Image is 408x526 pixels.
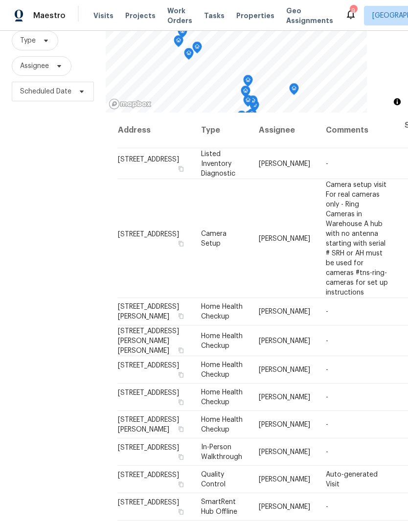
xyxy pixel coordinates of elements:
span: [STREET_ADDRESS] [118,499,179,506]
span: Scheduled Date [20,87,71,96]
span: [PERSON_NAME] [259,366,310,373]
button: Copy Address [177,425,185,434]
span: Camera setup visit For real cameras only - Ring Cameras in Warehouse A hub with no antenna starti... [326,181,388,296]
th: Address [117,113,193,148]
button: Copy Address [177,345,185,354]
span: Properties [236,11,274,21]
div: Map marker [184,48,194,63]
div: Map marker [244,111,254,126]
span: [PERSON_NAME] [259,337,310,344]
span: Assignee [20,61,49,71]
span: SmartRent Hub Offline [201,499,237,515]
span: Geo Assignments [286,6,333,25]
div: Map marker [248,95,258,111]
span: Home Health Checkup [201,303,243,320]
span: [STREET_ADDRESS] [118,230,179,237]
span: Home Health Checkup [201,389,243,406]
button: Copy Address [177,398,185,407]
button: Copy Address [177,480,185,489]
span: - [326,394,328,401]
th: Type [193,113,251,148]
span: Toggle attribution [394,96,400,107]
span: Tasks [204,12,225,19]
div: Map marker [289,83,299,98]
span: [STREET_ADDRESS] [118,472,179,479]
span: [PERSON_NAME] [259,449,310,456]
div: Map marker [178,26,187,41]
span: Home Health Checkup [201,416,243,433]
span: [STREET_ADDRESS] [118,444,179,451]
span: [PERSON_NAME] [259,503,310,510]
span: [STREET_ADDRESS][PERSON_NAME] [118,303,179,320]
span: [STREET_ADDRESS][PERSON_NAME] [118,416,179,433]
span: - [326,366,328,373]
button: Copy Address [177,370,185,379]
span: Home Health Checkup [201,332,243,349]
span: Projects [125,11,156,21]
span: [PERSON_NAME] [259,394,310,401]
span: [PERSON_NAME] [259,160,310,167]
div: Map marker [241,86,250,101]
span: In-Person Walkthrough [201,444,242,460]
span: Visits [93,11,113,21]
th: Assignee [251,113,318,148]
span: - [326,449,328,456]
button: Copy Address [177,164,185,173]
span: - [326,160,328,167]
span: Camera Setup [201,230,227,247]
button: Toggle attribution [391,96,403,108]
div: Map marker [243,95,253,110]
span: Listed Inventory Diagnostic [201,150,235,177]
span: [PERSON_NAME] [259,421,310,428]
div: Map marker [237,111,247,126]
button: Copy Address [177,312,185,320]
span: [PERSON_NAME] [259,476,310,483]
span: [STREET_ADDRESS] [118,389,179,396]
div: Map marker [174,35,183,50]
button: Copy Address [177,507,185,516]
span: - [326,503,328,510]
button: Copy Address [177,239,185,248]
div: 9 [350,6,357,16]
span: Type [20,36,36,46]
span: - [326,421,328,428]
th: Comments [318,113,397,148]
span: - [326,308,328,315]
span: [STREET_ADDRESS] [118,156,179,162]
span: Quality Control [201,471,226,488]
div: Map marker [192,42,202,57]
a: Mapbox homepage [109,98,152,110]
span: [STREET_ADDRESS] [118,362,179,369]
span: [STREET_ADDRESS][PERSON_NAME][PERSON_NAME] [118,327,179,354]
button: Copy Address [177,453,185,461]
span: - [326,337,328,344]
span: Home Health Checkup [201,362,243,378]
span: Work Orders [167,6,192,25]
div: Map marker [243,75,253,90]
span: Auto-generated Visit [326,471,378,488]
span: Maestro [33,11,66,21]
span: [PERSON_NAME] [259,308,310,315]
span: [PERSON_NAME] [259,235,310,242]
